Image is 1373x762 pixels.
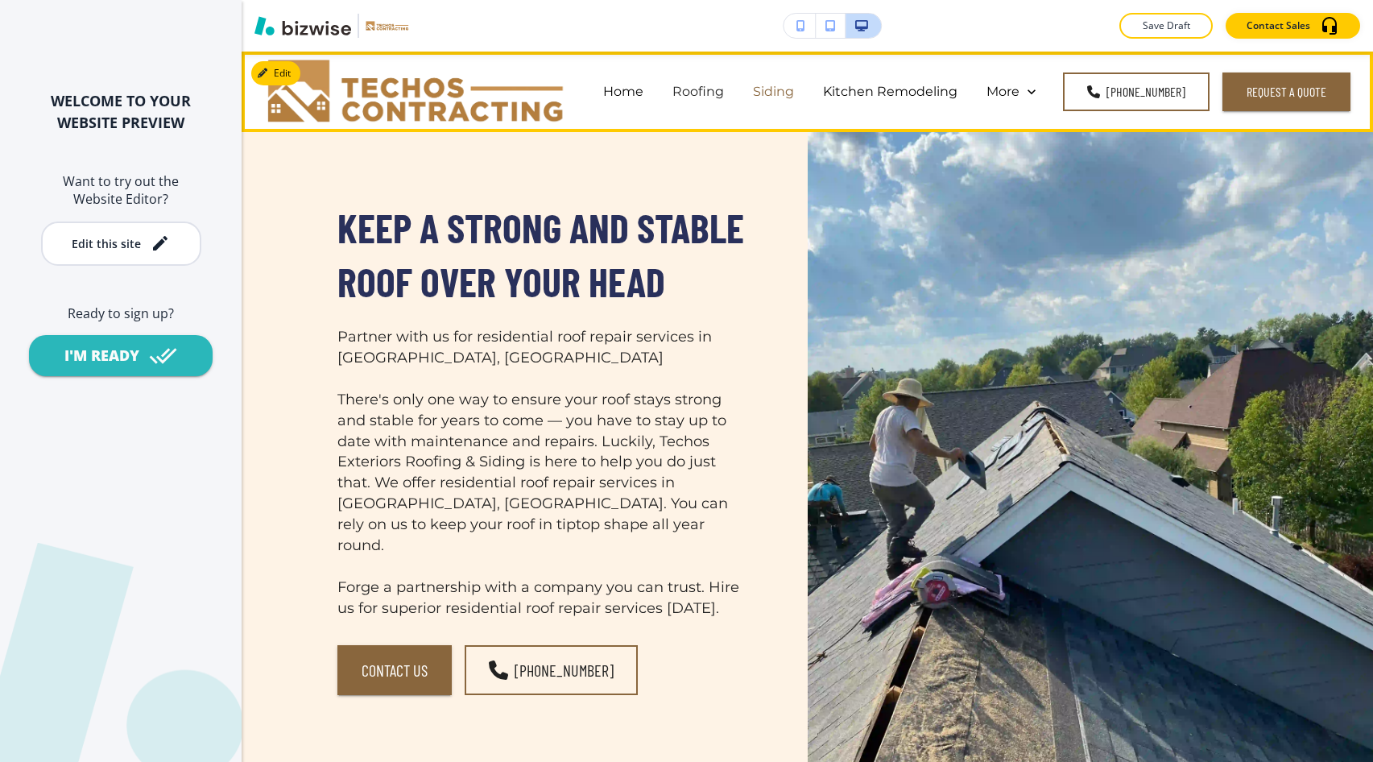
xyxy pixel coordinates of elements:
[337,390,750,557] p: There's only one way to ensure your roof stays strong and stable for years to come — you have to ...
[1247,19,1310,33] p: Contact Sales
[251,61,300,85] button: Edit
[366,21,409,31] img: Your Logo
[753,82,794,101] p: Siding
[26,90,216,134] h2: WELCOME TO YOUR WEBSITE PREVIEW
[41,222,201,266] button: Edit this site
[26,172,216,209] h6: Want to try out the Website Editor?
[337,327,750,369] p: Partner with us for residential roof repair services in [GEOGRAPHIC_DATA], [GEOGRAPHIC_DATA]
[266,57,568,125] img: Techos Exteriors Roofing & Siding
[465,645,638,695] a: [PHONE_NUMBER]
[823,82,957,101] p: Kitchen Remodeling
[337,203,752,305] span: Keep a Strong and Stable Roof Over Your Head
[337,578,750,619] p: Forge a partnership with a company you can trust. Hire us for superior residential roof repair se...
[26,304,216,322] h6: Ready to sign up?
[29,335,213,376] button: I'M READY
[1119,13,1213,39] button: Save Draft
[603,82,643,101] p: Home
[672,82,724,101] p: Roofing
[1222,72,1350,111] button: Request a Quote
[72,238,141,250] div: Edit this site
[254,16,351,35] img: Bizwise Logo
[1063,72,1210,111] a: [PHONE_NUMBER]
[986,82,1019,101] p: More
[1226,13,1360,39] button: Contact Sales
[1140,19,1192,33] p: Save Draft
[64,346,139,366] div: I'M READY
[337,645,452,695] button: Contact Us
